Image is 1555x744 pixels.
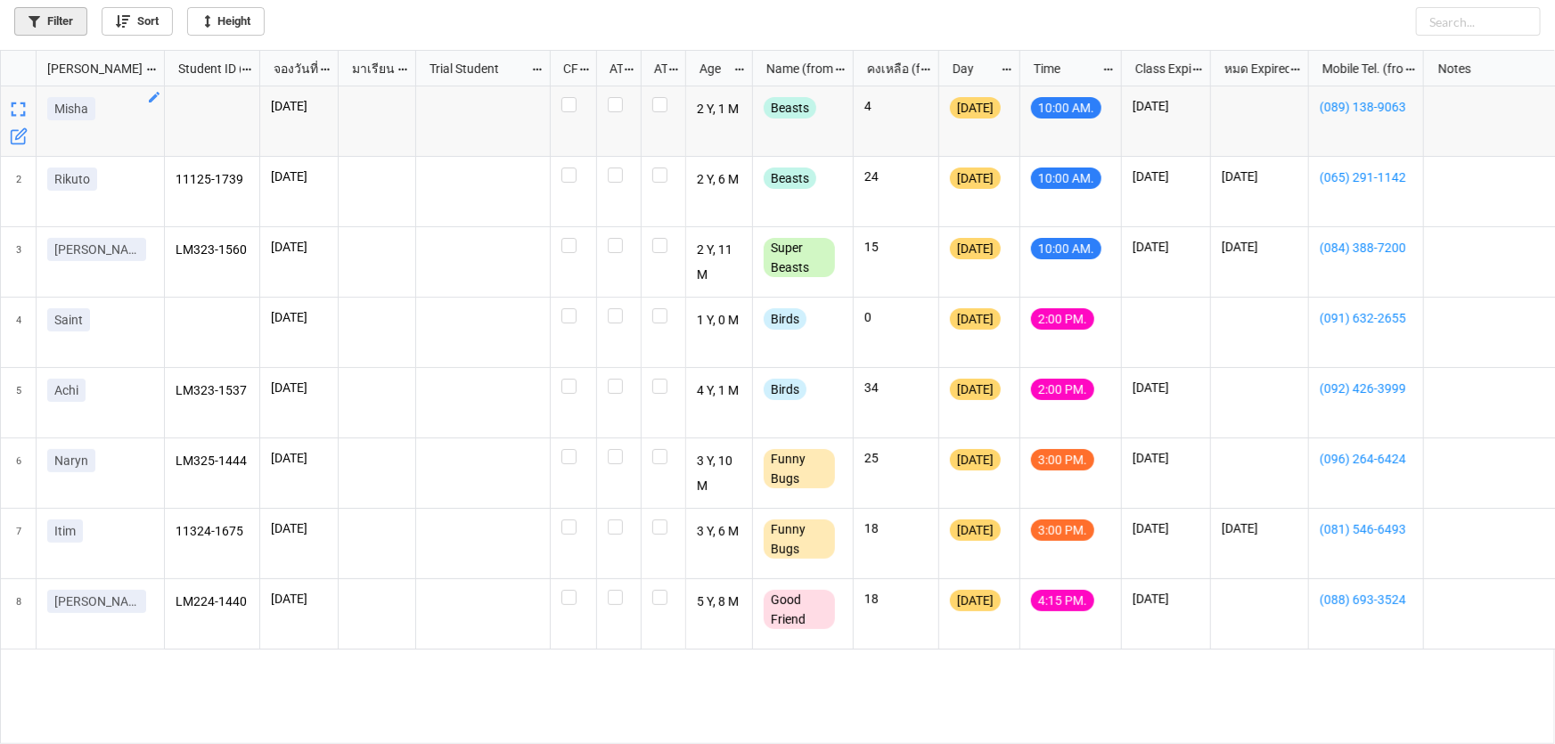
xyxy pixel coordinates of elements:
p: 4 [864,97,928,115]
a: (084) 388-7200 [1320,238,1412,258]
p: [DATE] [271,379,327,397]
span: 6 [16,438,21,508]
div: 3:00 PM. [1031,519,1094,541]
p: [DATE] [1133,590,1199,608]
p: 2 Y, 6 M [697,168,742,192]
div: [DATE] [950,449,1001,470]
div: Student ID (from [PERSON_NAME] Name) [168,59,241,78]
p: [DATE] [1133,168,1199,185]
a: (092) 426-3999 [1320,379,1412,398]
div: 3:00 PM. [1031,449,1094,470]
p: [DATE] [271,168,327,185]
div: [DATE] [950,97,1001,119]
div: Birds [764,308,806,330]
p: Itim [54,522,76,540]
div: [DATE] [950,168,1001,189]
input: Search... [1416,7,1541,36]
p: [DATE] [1133,379,1199,397]
p: [DATE] [271,449,327,467]
div: [DATE] [950,238,1001,259]
span: 2 [16,157,21,226]
a: (089) 138-9063 [1320,97,1412,117]
div: Time [1023,59,1102,78]
div: มาเรียน [341,59,397,78]
p: 15 [864,238,928,256]
div: Name (from Class) [756,59,834,78]
p: [DATE] [271,590,327,608]
a: (088) 693-3524 [1320,590,1412,609]
p: LM325-1444 [176,449,250,474]
p: [DATE] [1133,449,1199,467]
div: [DATE] [950,379,1001,400]
p: [DATE] [271,519,327,537]
p: 2 Y, 1 M [697,97,742,122]
div: Birds [764,379,806,400]
div: คงเหลือ (from Nick Name) [856,59,920,78]
a: (065) 291-1142 [1320,168,1412,187]
p: [DATE] [271,308,327,326]
div: [DATE] [950,590,1001,611]
div: CF [552,59,578,78]
p: [DATE] [1222,168,1297,185]
div: 2:00 PM. [1031,308,1094,330]
span: 3 [16,227,21,297]
p: 25 [864,449,928,467]
div: Beasts [764,168,816,189]
div: ATT [599,59,624,78]
div: 2:00 PM. [1031,379,1094,400]
a: Filter [14,7,87,36]
p: [DATE] [1222,519,1297,537]
div: จองวันที่ [263,59,320,78]
p: [DATE] [1133,97,1199,115]
p: 34 [864,379,928,397]
a: Height [187,7,265,36]
div: [DATE] [950,308,1001,330]
div: 10:00 AM. [1031,97,1101,119]
span: 5 [16,368,21,437]
a: (096) 264-6424 [1320,449,1412,469]
p: 24 [864,168,928,185]
p: 4 Y, 1 M [697,379,742,404]
p: 3 Y, 10 M [697,449,742,497]
p: Saint [54,311,83,329]
p: Rikuto [54,170,90,188]
div: Funny Bugs [764,519,835,559]
p: [DATE] [1133,238,1199,256]
p: 18 [864,590,928,608]
p: 2 Y, 11 M [697,238,742,286]
div: Funny Bugs [764,449,835,488]
p: 1 Y, 0 M [697,308,742,333]
div: [PERSON_NAME] Name [37,59,145,78]
span: 8 [16,579,21,649]
div: Class Expiration [1125,59,1191,78]
p: 3 Y, 6 M [697,519,742,544]
p: LM323-1560 [176,238,250,263]
div: Mobile Tel. (from Nick Name) [1312,59,1404,78]
span: 4 [16,298,21,367]
div: Beasts [764,97,816,119]
a: Sort [102,7,173,36]
div: หมด Expired date (from [PERSON_NAME] Name) [1214,59,1289,78]
p: [DATE] [1222,238,1297,256]
div: 10:00 AM. [1031,168,1101,189]
p: [DATE] [271,238,327,256]
p: 0 [864,308,928,326]
p: [DATE] [1133,519,1199,537]
div: Trial Student [419,59,530,78]
p: 11324-1675 [176,519,250,544]
p: Achi [54,381,78,399]
p: Misha [54,100,88,118]
a: (091) 632-2655 [1320,308,1412,328]
p: Naryn [54,452,88,470]
div: [DATE] [950,519,1001,541]
div: ATK [643,59,668,78]
a: (081) 546-6493 [1320,519,1412,539]
div: grid [1,51,165,86]
div: 10:00 AM. [1031,238,1101,259]
p: [PERSON_NAME] [54,593,139,610]
div: 4:15 PM. [1031,590,1094,611]
div: Good Friend [764,590,835,629]
p: [PERSON_NAME] [54,241,139,258]
p: [DATE] [271,97,327,115]
p: 5 Y, 8 M [697,590,742,615]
